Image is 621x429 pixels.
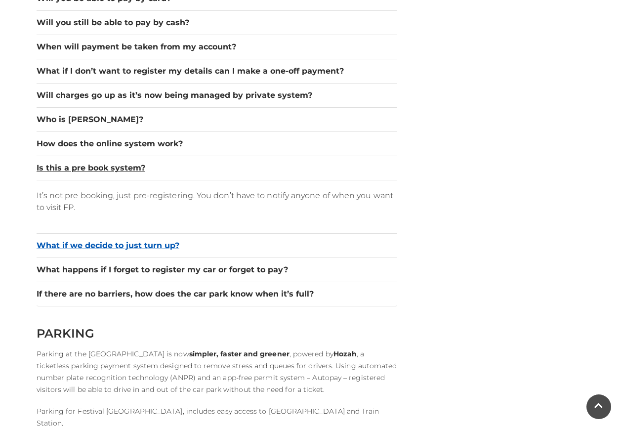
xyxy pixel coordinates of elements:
strong: simpler, faster and greener [189,349,290,358]
p: Parking at the [GEOGRAPHIC_DATA] is now , powered by , a ticketless parking payment system design... [37,348,397,395]
strong: Hozah [333,349,357,358]
button: How does the online system work? [37,138,397,150]
button: Who is [PERSON_NAME]? [37,114,397,126]
button: What if I don’t want to register my details can I make a one-off payment? [37,65,397,77]
h2: PARKING [37,326,397,341]
button: What if we decide to just turn up? [37,240,397,252]
button: When will payment be taken from my account? [37,41,397,53]
p: Parking for Festival [GEOGRAPHIC_DATA], includes easy access to [GEOGRAPHIC_DATA] and Train Station. [37,405,397,429]
button: If there are no barriers, how does the car park know when it’s full? [37,288,397,300]
button: What happens if I forget to register my car or forget to pay? [37,264,397,276]
button: Will you still be able to pay by cash? [37,17,397,29]
p: It’s not pre booking, just pre-registering. You don’t have to notify anyone of when you want to v... [37,190,397,214]
button: Will charges go up as it’s now being managed by private system? [37,89,397,101]
button: Is this a pre book system? [37,162,397,174]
